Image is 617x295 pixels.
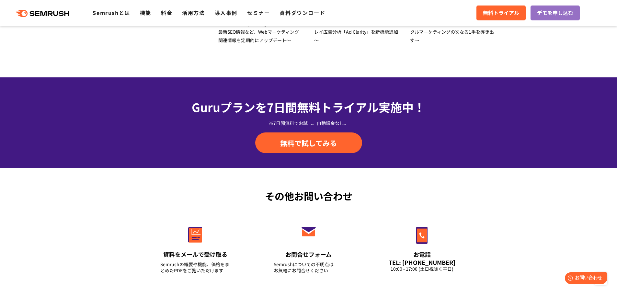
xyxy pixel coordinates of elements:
a: 料金 [161,9,172,17]
div: Guruプランを7日間 [139,98,479,116]
div: TEL: [PHONE_NUMBER] [387,259,457,266]
span: 『Semrush』国内利用アカウント7,000突破！新機能、続々アップデート ～デジタルマーケティングの次なる1手を導き出す～ [410,12,494,43]
a: 機能 [140,9,151,17]
a: 無料で試してみる [255,132,362,153]
div: お問合せフォーム [274,250,344,258]
a: 資料をメールで受け取る Semrushの概要や機能、価格をまとめたPDFをご覧いただけます [147,213,244,282]
span: デモを申し込む [537,9,573,17]
div: Semrushの概要や機能、価格をまとめたPDFをご覧いただけます [160,261,230,274]
a: 資料ダウンロード [280,9,325,17]
span: 無料トライアル実施中！ [297,98,425,115]
span: 無料で試してみる [280,138,337,148]
a: デモを申し込む [531,6,580,20]
a: 無料トライアル [476,6,526,20]
div: 資料をメールで受け取る [160,250,230,258]
a: 活用方法 [182,9,205,17]
a: 導入事例 [215,9,237,17]
span: Semrushの新オウンドメディア 「Semrush Japan Blog」開設！～世界の最新SEO情報など、Webマーケティング関連情報を定期的にアップデート～ [218,12,303,43]
span: 無料トライアル [483,9,519,17]
div: ※7日間無料でお試し。自動課金なし。 [139,120,479,126]
div: 10:00 - 17:00 (土日祝除く平日) [387,266,457,272]
div: その他お問い合わせ [139,189,479,203]
div: Semrushについての不明点は お気軽にお問合せください [274,261,344,274]
a: セミナー [247,9,270,17]
a: Semrushとは [93,9,130,17]
iframe: Help widget launcher [559,270,610,288]
span: 「Semrush」国内登録アカウント10,000突破！ ～新機能続々リリース！ディスプレイ広告分析「Ad Clarity」を新機能追加～ [314,12,398,43]
a: お問合せフォーム Semrushについての不明点はお気軽にお問合せください [260,213,357,282]
div: お電話 [387,250,457,258]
